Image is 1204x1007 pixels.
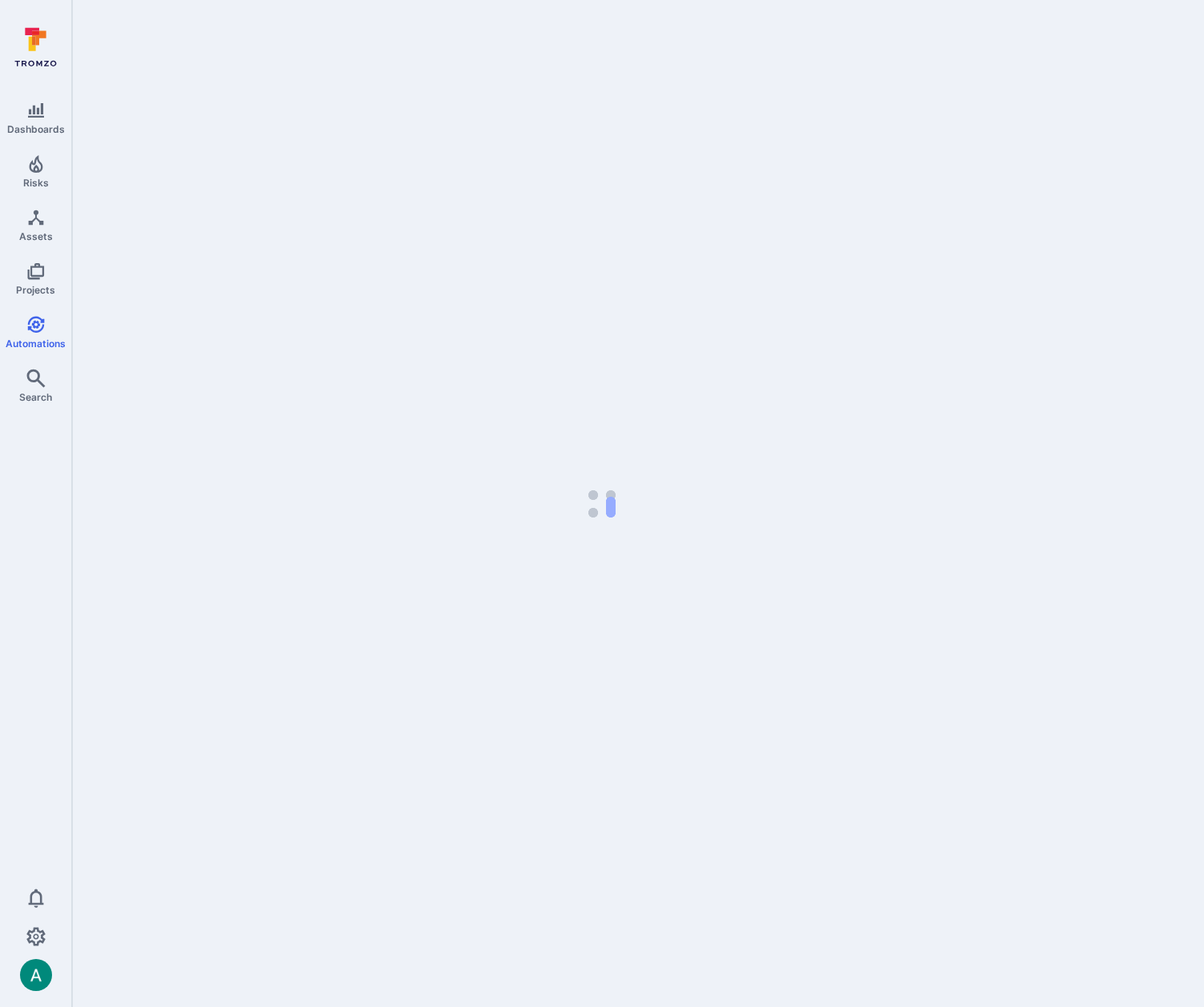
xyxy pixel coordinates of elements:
[7,123,65,135] span: Dashboards
[20,959,52,991] img: ACg8ocLSa5mPYBaXNx3eFu_EmspyJX0laNWN7cXOFirfQ7srZveEpg=s96-c
[19,391,52,403] span: Search
[19,230,53,242] span: Assets
[20,959,52,991] div: Arjan Dehar
[16,284,55,296] span: Projects
[23,177,49,189] span: Risks
[6,338,66,350] span: Automations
